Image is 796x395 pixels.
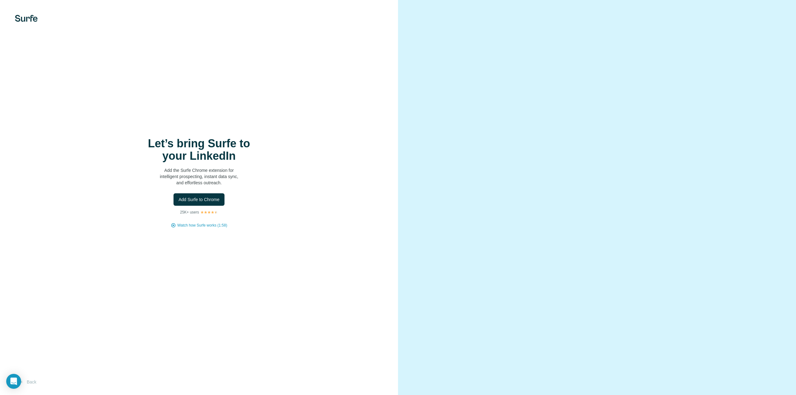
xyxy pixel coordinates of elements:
[200,210,218,214] img: Rating Stars
[15,376,41,388] button: Back
[178,196,220,203] span: Add Surfe to Chrome
[174,193,224,206] button: Add Surfe to Chrome
[180,209,199,215] p: 25K+ users
[6,374,21,389] div: Open Intercom Messenger
[137,137,261,162] h1: Let’s bring Surfe to your LinkedIn
[177,223,227,228] button: Watch how Surfe works (1:58)
[15,15,38,22] img: Surfe's logo
[137,167,261,186] p: Add the Surfe Chrome extension for intelligent prospecting, instant data sync, and effortless out...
